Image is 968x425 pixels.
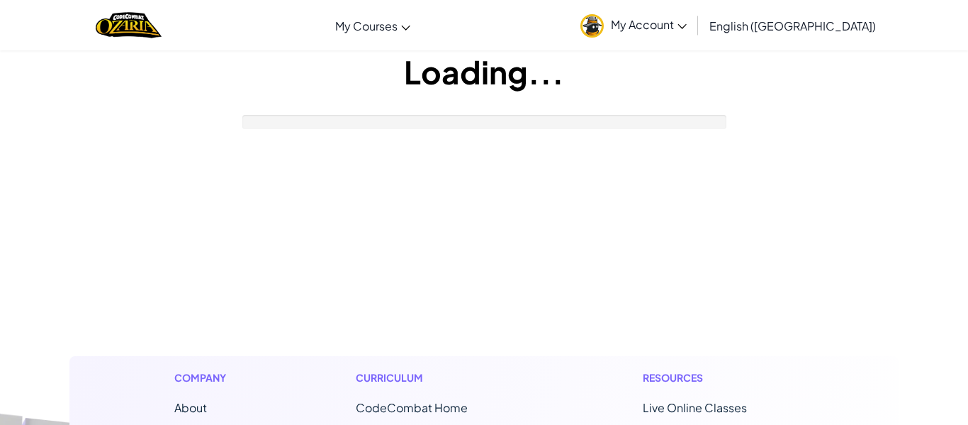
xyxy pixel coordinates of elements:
a: About [174,400,207,415]
span: My Account [611,17,687,32]
img: avatar [580,14,604,38]
h1: Resources [643,370,794,385]
span: My Courses [335,18,398,33]
span: English ([GEOGRAPHIC_DATA]) [709,18,876,33]
a: Live Online Classes [643,400,747,415]
a: English ([GEOGRAPHIC_DATA]) [702,6,883,45]
a: My Account [573,3,694,48]
span: CodeCombat Home [356,400,468,415]
h1: Curriculum [356,370,527,385]
h1: Company [174,370,240,385]
a: My Courses [328,6,417,45]
img: Home [96,11,162,40]
a: Ozaria by CodeCombat logo [96,11,162,40]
